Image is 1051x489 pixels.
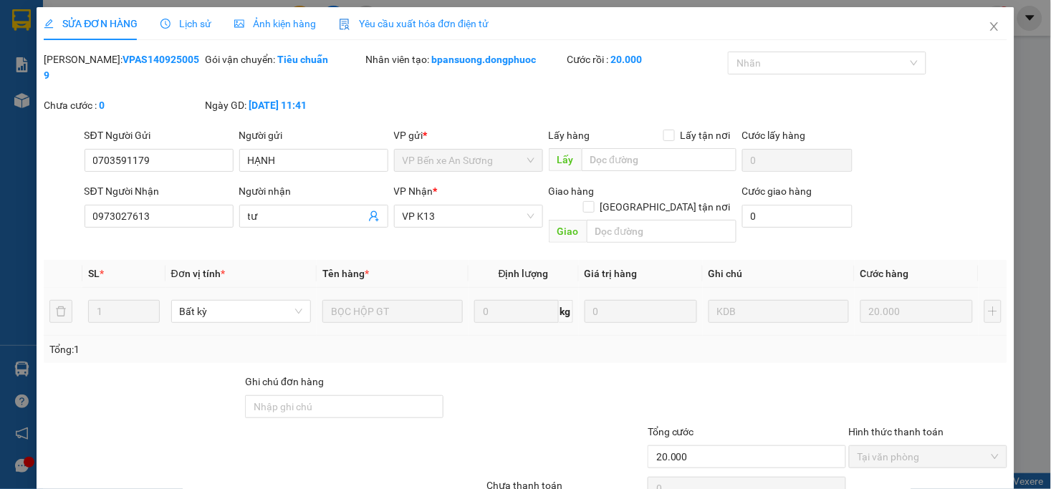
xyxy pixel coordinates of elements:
[860,268,909,279] span: Cước hàng
[394,127,543,143] div: VP gửi
[234,19,244,29] span: picture
[860,300,973,323] input: 0
[277,54,328,65] b: Tiêu chuẩn
[585,268,638,279] span: Giá trị hàng
[32,104,87,112] span: 13:23:19 [DATE]
[322,300,463,323] input: VD: Bàn, Ghế
[974,7,1014,47] button: Close
[44,97,202,113] div: Chưa cước :
[585,300,697,323] input: 0
[113,43,197,61] span: 01 Võ Văn Truyện, KP.1, Phường 2
[742,205,853,228] input: Cước giao hàng
[49,300,72,323] button: delete
[4,104,87,112] span: In ngày:
[245,376,324,387] label: Ghi chú đơn hàng
[4,92,155,101] span: [PERSON_NAME]:
[180,301,303,322] span: Bất kỳ
[849,426,944,437] label: Hình thức thanh toán
[44,19,54,29] span: edit
[549,148,582,171] span: Lấy
[549,185,595,197] span: Giao hàng
[366,52,565,67] div: Nhân viên tạo:
[339,19,350,30] img: icon
[171,268,225,279] span: Đơn vị tính
[432,54,537,65] b: bpansuong.dongphuoc
[239,183,388,199] div: Người nhận
[44,18,138,29] span: SỬA ĐƠN HÀNG
[858,446,999,468] span: Tại văn phòng
[205,97,363,113] div: Ngày GD:
[44,52,202,83] div: [PERSON_NAME]:
[85,183,234,199] div: SĐT Người Nhận
[984,300,1002,323] button: plus
[113,8,196,20] strong: ĐỒNG PHƯỚC
[245,395,443,418] input: Ghi chú đơn hàng
[567,52,726,67] div: Cước rồi :
[72,91,155,102] span: VPK131509250003
[85,127,234,143] div: SĐT Người Gửi
[339,18,489,29] span: Yêu cầu xuất hóa đơn điện tử
[648,426,694,437] span: Tổng cước
[989,21,1000,32] span: close
[742,130,806,141] label: Cước lấy hàng
[742,185,812,197] label: Cước giao hàng
[99,100,105,111] b: 0
[239,127,388,143] div: Người gửi
[234,18,316,29] span: Ảnh kiện hàng
[394,185,433,197] span: VP Nhận
[403,150,534,171] span: VP Bến xe An Sương
[88,268,100,279] span: SL
[49,342,406,357] div: Tổng: 1
[549,220,587,243] span: Giao
[113,64,176,72] span: Hotline: 19001152
[403,205,534,227] span: VP K13
[595,199,736,215] span: [GEOGRAPHIC_DATA] tận nơi
[611,54,643,65] b: 20.000
[675,127,736,143] span: Lấy tận nơi
[549,130,590,141] span: Lấy hàng
[499,268,549,279] span: Định lượng
[160,18,211,29] span: Lịch sử
[322,268,369,279] span: Tên hàng
[249,100,307,111] b: [DATE] 11:41
[703,260,855,288] th: Ghi chú
[582,148,736,171] input: Dọc đường
[205,52,363,67] div: Gói vận chuyển:
[587,220,736,243] input: Dọc đường
[39,77,176,89] span: -----------------------------------------
[742,149,853,172] input: Cước lấy hàng
[368,210,380,222] span: user-add
[160,19,171,29] span: clock-circle
[709,300,849,323] input: Ghi Chú
[559,300,573,323] span: kg
[113,23,193,41] span: Bến xe [GEOGRAPHIC_DATA]
[5,9,69,72] img: logo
